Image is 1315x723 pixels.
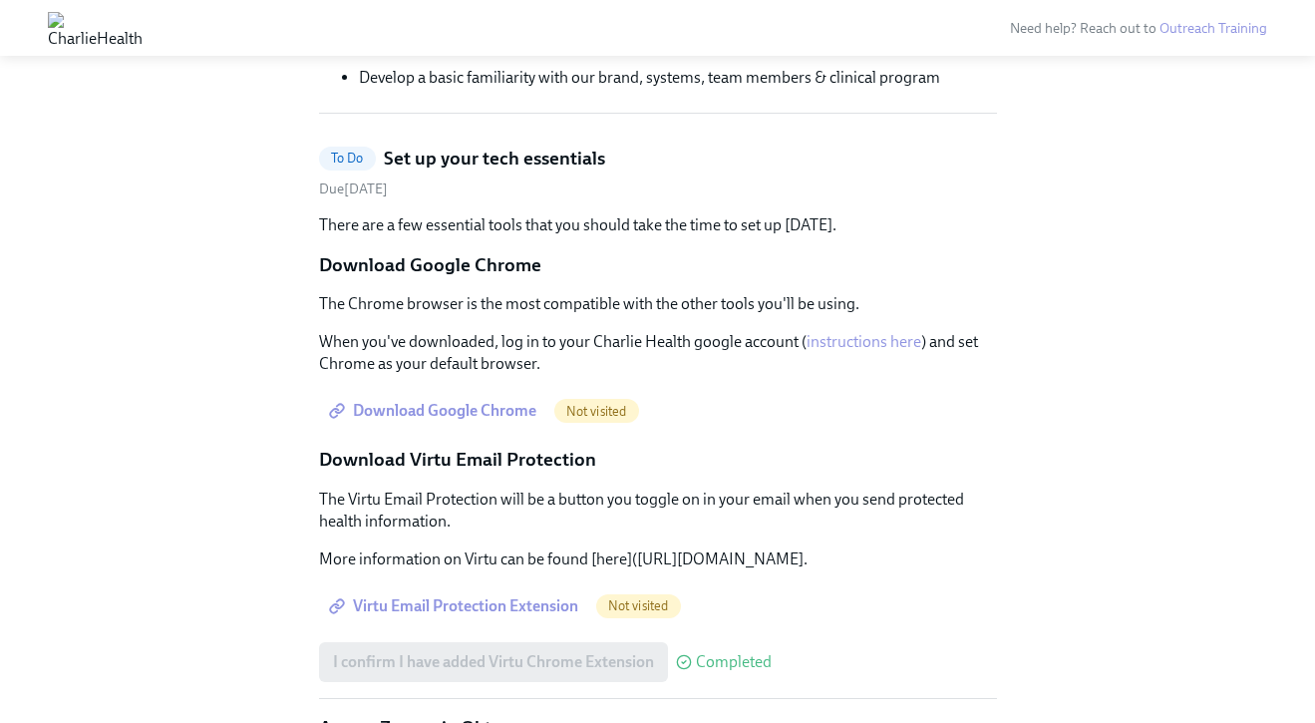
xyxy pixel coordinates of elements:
p: When you've downloaded, log in to your Charlie Health google account ( ) and set Chrome as your d... [319,331,997,375]
a: Download Google Chrome [319,391,550,431]
p: Download Virtu Email Protection [319,447,997,473]
span: To Do [319,151,376,166]
p: More information on Virtu can be found [here]([URL][DOMAIN_NAME]. [319,548,997,570]
a: instructions here [807,332,921,351]
li: Develop a basic familiarity with our brand, systems, team members & clinical program [359,67,997,89]
p: Download Google Chrome [319,252,997,278]
img: CharlieHealth [48,12,143,44]
p: There are a few essential tools that you should take the time to set up [DATE]. [319,214,997,236]
span: Due [DATE] [319,181,388,197]
a: To DoSet up your tech essentialsDue[DATE] [319,146,997,198]
span: Need help? Reach out to [1010,20,1267,37]
span: Completed [696,654,772,670]
a: Virtu Email Protection Extension [319,586,592,626]
span: Not visited [554,404,639,419]
span: Virtu Email Protection Extension [333,596,578,616]
p: The Chrome browser is the most compatible with the other tools you'll be using. [319,293,997,315]
p: The Virtu Email Protection will be a button you toggle on in your email when you send protected h... [319,489,997,533]
a: Outreach Training [1159,20,1267,37]
span: Download Google Chrome [333,401,536,421]
h5: Set up your tech essentials [384,146,605,172]
span: Not visited [596,598,681,613]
